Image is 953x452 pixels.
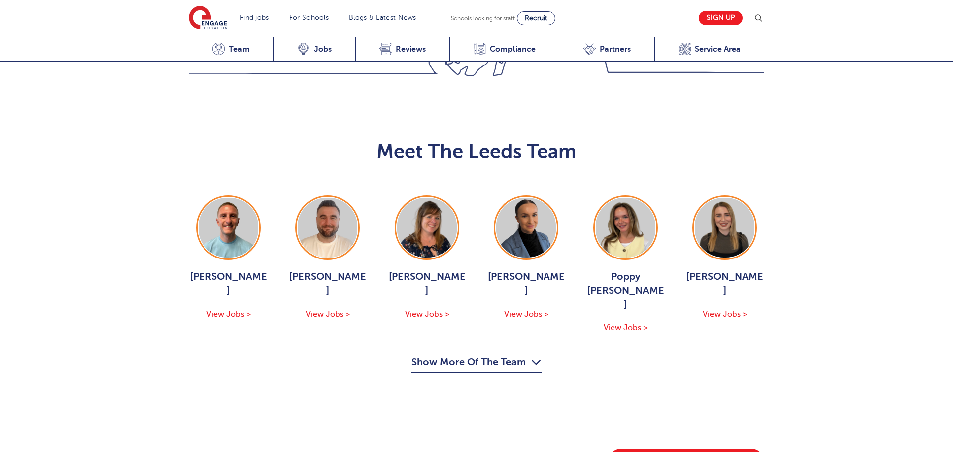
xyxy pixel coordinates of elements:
[600,44,631,54] span: Partners
[504,310,548,319] span: View Jobs >
[654,37,764,62] a: Service Area
[695,44,741,54] span: Service Area
[189,6,227,31] img: Engage Education
[586,195,665,334] a: Poppy [PERSON_NAME] View Jobs >
[703,310,747,319] span: View Jobs >
[206,310,251,319] span: View Jobs >
[229,44,250,54] span: Team
[273,37,355,62] a: Jobs
[189,270,268,298] span: [PERSON_NAME]
[496,198,556,258] img: Holly Johnson
[486,270,566,298] span: [PERSON_NAME]
[355,37,450,62] a: Reviews
[517,11,555,25] a: Recruit
[387,270,467,298] span: [PERSON_NAME]
[189,37,273,62] a: Team
[240,14,269,21] a: Find jobs
[298,198,357,258] img: Chris Rushton
[559,37,654,62] a: Partners
[586,270,665,312] span: Poppy [PERSON_NAME]
[411,354,542,373] button: Show More Of The Team
[405,310,449,319] span: View Jobs >
[604,323,648,332] span: View Jobs >
[288,270,367,298] span: [PERSON_NAME]
[396,44,426,54] span: Reviews
[451,15,515,22] span: Schools looking for staff
[387,195,467,321] a: [PERSON_NAME] View Jobs >
[199,198,258,258] img: George Dignam
[685,195,764,321] a: [PERSON_NAME] View Jobs >
[289,14,329,21] a: For Schools
[525,14,547,22] span: Recruit
[486,195,566,321] a: [PERSON_NAME] View Jobs >
[449,37,559,62] a: Compliance
[685,270,764,298] span: [PERSON_NAME]
[314,44,332,54] span: Jobs
[397,198,457,258] img: Joanne Wright
[695,198,754,258] img: Layla McCosker
[699,11,743,25] a: Sign up
[349,14,416,21] a: Blogs & Latest News
[490,44,536,54] span: Compliance
[288,195,367,321] a: [PERSON_NAME] View Jobs >
[596,198,655,258] img: Poppy Burnside
[306,310,350,319] span: View Jobs >
[189,195,268,321] a: [PERSON_NAME] View Jobs >
[189,140,764,164] h2: Meet The Leeds Team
